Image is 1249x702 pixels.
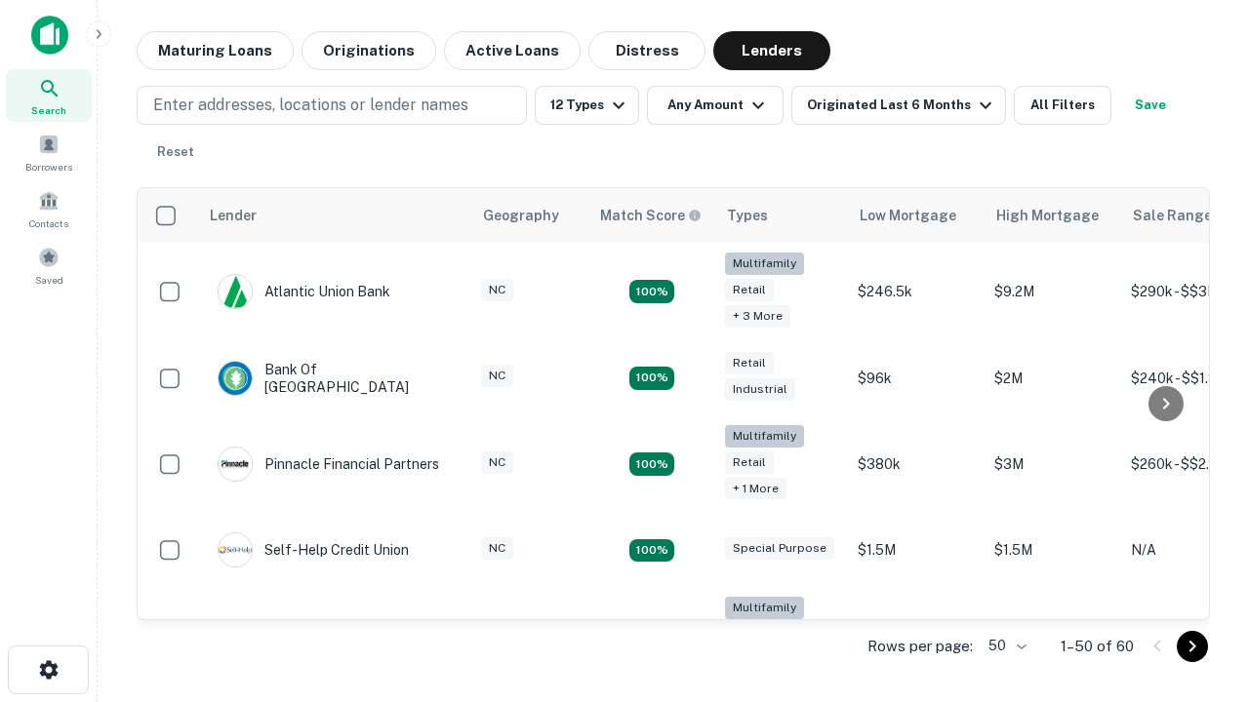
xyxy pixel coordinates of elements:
[807,94,997,117] div: Originated Last 6 Months
[725,253,804,275] div: Multifamily
[481,279,513,301] div: NC
[6,182,92,235] a: Contacts
[218,274,390,309] div: Atlantic Union Bank
[791,86,1006,125] button: Originated Last 6 Months
[29,215,68,231] span: Contacts
[725,305,790,328] div: + 3 more
[483,204,559,227] div: Geography
[588,31,705,70] button: Distress
[137,31,294,70] button: Maturing Loans
[647,86,784,125] button: Any Amount
[144,133,207,172] button: Reset
[848,341,985,415] td: $96k
[219,275,252,308] img: picture
[219,448,252,481] img: picture
[471,188,588,243] th: Geography
[725,279,774,301] div: Retail
[31,102,66,118] span: Search
[996,204,1099,227] div: High Mortgage
[218,447,439,482] div: Pinnacle Financial Partners
[1119,86,1182,125] button: Save your search to get updates of matches that match your search criteria.
[1014,86,1111,125] button: All Filters
[848,587,985,685] td: $246k
[725,425,804,448] div: Multifamily
[725,352,774,374] div: Retail
[600,205,698,226] h6: Match Score
[588,188,715,243] th: Capitalize uses an advanced AI algorithm to match your search with the best lender. The match sco...
[848,415,985,514] td: $380k
[198,188,471,243] th: Lender
[848,243,985,341] td: $246.5k
[219,533,252,566] img: picture
[153,94,468,117] p: Enter addresses, locations or lender names
[629,539,674,563] div: Matching Properties: 11, hasApolloMatch: undefined
[629,280,674,303] div: Matching Properties: 10, hasApolloMatch: undefined
[725,537,834,560] div: Special Purpose
[1133,204,1212,227] div: Sale Range
[725,451,774,474] div: Retail
[1177,631,1208,662] button: Go to next page
[715,188,848,243] th: Types
[444,31,581,70] button: Active Loans
[985,513,1121,587] td: $1.5M
[985,415,1121,514] td: $3M
[210,204,257,227] div: Lender
[6,239,92,292] a: Saved
[725,597,804,619] div: Multifamily
[25,159,72,175] span: Borrowers
[985,243,1121,341] td: $9.2M
[985,188,1121,243] th: High Mortgage
[848,513,985,587] td: $1.5M
[481,365,513,387] div: NC
[629,367,674,390] div: Matching Properties: 15, hasApolloMatch: undefined
[1061,635,1134,658] p: 1–50 of 60
[31,16,68,55] img: capitalize-icon.png
[600,205,702,226] div: Capitalize uses an advanced AI algorithm to match your search with the best lender. The match sco...
[725,378,795,401] div: Industrial
[218,532,409,567] div: Self-help Credit Union
[629,452,674,476] div: Matching Properties: 17, hasApolloMatch: undefined
[218,361,452,396] div: Bank Of [GEOGRAPHIC_DATA]
[302,31,436,70] button: Originations
[535,86,639,125] button: 12 Types
[860,204,956,227] div: Low Mortgage
[727,204,768,227] div: Types
[848,188,985,243] th: Low Mortgage
[1151,484,1249,577] iframe: Chat Widget
[6,69,92,122] a: Search
[725,478,786,500] div: + 1 more
[713,31,830,70] button: Lenders
[867,635,973,658] p: Rows per page:
[985,341,1121,415] td: $2M
[218,619,376,654] div: The Fidelity Bank
[481,537,513,560] div: NC
[137,86,527,125] button: Enter addresses, locations or lender names
[481,451,513,474] div: NC
[6,126,92,178] a: Borrowers
[219,362,252,395] img: picture
[985,587,1121,685] td: $3.2M
[981,632,1029,660] div: 50
[35,272,63,288] span: Saved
